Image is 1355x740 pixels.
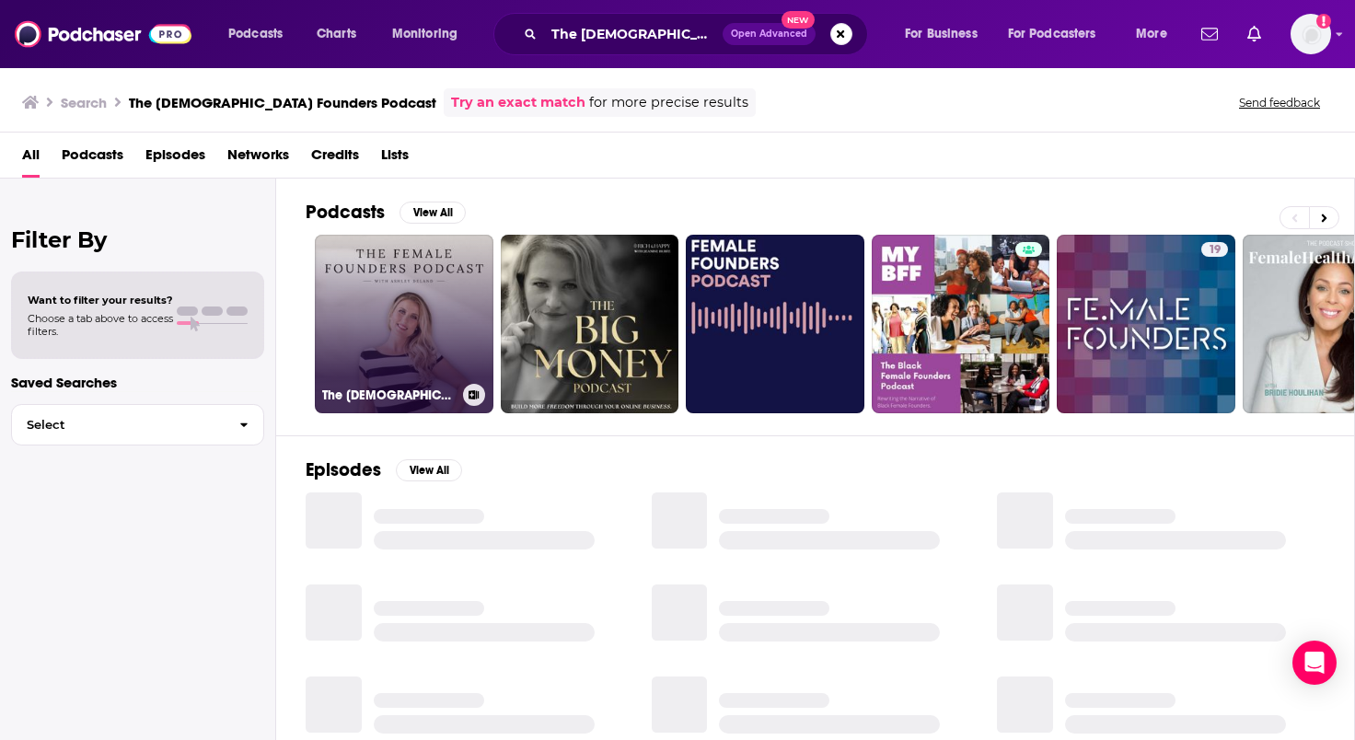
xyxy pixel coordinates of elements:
[1291,14,1331,54] button: Show profile menu
[1057,235,1235,413] a: 19
[306,458,462,481] a: EpisodesView All
[1291,14,1331,54] span: Logged in as camsdkc
[15,17,191,52] img: Podchaser - Follow, Share and Rate Podcasts
[1008,21,1096,47] span: For Podcasters
[1292,641,1337,685] div: Open Intercom Messenger
[1194,18,1225,50] a: Show notifications dropdown
[61,94,107,111] h3: Search
[12,419,225,431] span: Select
[1136,21,1167,47] span: More
[381,140,409,178] a: Lists
[62,140,123,178] a: Podcasts
[400,202,466,224] button: View All
[451,92,585,113] a: Try an exact match
[311,140,359,178] a: Credits
[723,23,816,45] button: Open AdvancedNew
[306,201,466,224] a: PodcastsView All
[22,140,40,178] a: All
[731,29,807,39] span: Open Advanced
[1209,241,1221,260] span: 19
[215,19,307,49] button: open menu
[28,294,173,306] span: Want to filter your results?
[11,226,264,253] h2: Filter By
[1123,19,1190,49] button: open menu
[1233,95,1326,110] button: Send feedback
[129,94,436,111] h3: The [DEMOGRAPHIC_DATA] Founders Podcast
[306,201,385,224] h2: Podcasts
[396,459,462,481] button: View All
[28,312,173,338] span: Choose a tab above to access filters.
[511,13,886,55] div: Search podcasts, credits, & more...
[392,21,457,47] span: Monitoring
[379,19,481,49] button: open menu
[145,140,205,178] a: Episodes
[1240,18,1268,50] a: Show notifications dropdown
[905,21,978,47] span: For Business
[1316,14,1331,29] svg: Add a profile image
[892,19,1001,49] button: open menu
[544,19,723,49] input: Search podcasts, credits, & more...
[305,19,367,49] a: Charts
[322,387,456,403] h3: The [DEMOGRAPHIC_DATA] Founders Podcast
[1201,242,1228,257] a: 19
[11,374,264,391] p: Saved Searches
[1291,14,1331,54] img: User Profile
[782,11,815,29] span: New
[306,458,381,481] h2: Episodes
[315,235,493,413] a: The [DEMOGRAPHIC_DATA] Founders Podcast
[589,92,748,113] span: for more precise results
[228,21,283,47] span: Podcasts
[11,404,264,445] button: Select
[317,21,356,47] span: Charts
[227,140,289,178] a: Networks
[996,19,1123,49] button: open menu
